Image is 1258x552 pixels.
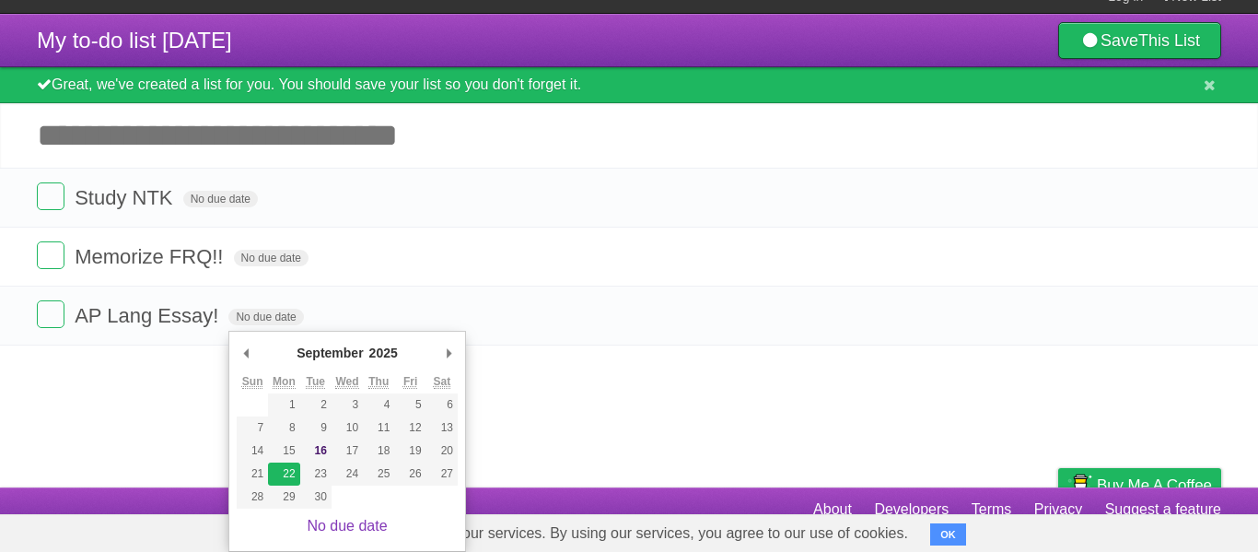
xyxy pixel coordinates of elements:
[363,417,394,440] button: 11
[75,245,227,268] span: Memorize FRQ!!
[237,486,268,509] button: 28
[403,375,417,389] abbr: Friday
[37,300,64,328] label: Done
[1058,22,1221,59] a: SaveThis List
[1034,492,1082,527] a: Privacy
[75,186,177,209] span: Study NTK
[434,375,451,389] abbr: Saturday
[183,191,258,207] span: No due date
[300,486,332,509] button: 30
[426,417,458,440] button: 13
[394,417,425,440] button: 12
[268,417,299,440] button: 8
[268,463,299,486] button: 22
[268,440,299,463] button: 15
[300,463,332,486] button: 23
[363,440,394,463] button: 18
[268,486,299,509] button: 29
[426,463,458,486] button: 27
[75,304,223,327] span: AP Lang Essay!
[332,440,363,463] button: 17
[37,28,232,53] span: My to-do list [DATE]
[237,417,268,440] button: 7
[307,518,387,534] a: No due date
[1138,31,1200,50] b: This List
[332,393,363,417] button: 3
[439,339,458,367] button: Next Month
[813,492,852,527] a: About
[394,463,425,486] button: 26
[228,309,303,325] span: No due date
[930,523,966,546] button: OK
[273,375,296,389] abbr: Monday
[37,241,64,269] label: Done
[242,375,263,389] abbr: Sunday
[367,339,401,367] div: 2025
[368,375,389,389] abbr: Thursday
[300,393,332,417] button: 2
[874,492,949,527] a: Developers
[300,440,332,463] button: 16
[426,440,458,463] button: 20
[972,492,1012,527] a: Terms
[332,463,363,486] button: 24
[426,393,458,417] button: 6
[234,250,309,266] span: No due date
[363,393,394,417] button: 4
[1105,492,1221,527] a: Suggest a feature
[287,515,926,552] span: Cookies help us deliver our services. By using our services, you agree to our use of cookies.
[1067,469,1092,500] img: Buy me a coffee
[394,393,425,417] button: 5
[335,375,358,389] abbr: Wednesday
[237,463,268,486] button: 21
[237,440,268,463] button: 14
[37,182,64,210] label: Done
[294,339,366,367] div: September
[300,417,332,440] button: 9
[363,463,394,486] button: 25
[1058,468,1221,502] a: Buy me a coffee
[1097,469,1212,501] span: Buy me a coffee
[237,339,255,367] button: Previous Month
[332,417,363,440] button: 10
[394,440,425,463] button: 19
[306,375,324,389] abbr: Tuesday
[268,393,299,417] button: 1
